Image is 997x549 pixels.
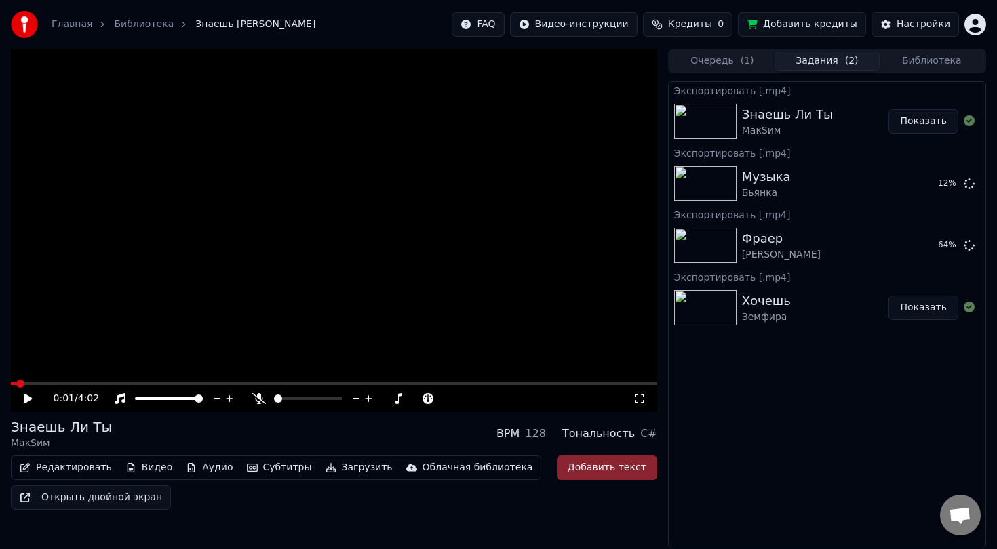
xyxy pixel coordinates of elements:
button: Кредиты0 [643,12,732,37]
nav: breadcrumb [52,18,315,31]
div: Бьянка [742,186,791,200]
span: 0 [718,18,724,31]
button: Показать [888,109,958,134]
button: Редактировать [14,458,117,477]
span: Кредиты [668,18,712,31]
div: Знаешь Ли Ты [11,418,112,436]
div: Открытый чат [940,495,981,535]
div: / [54,392,86,405]
button: Добавить текст [557,455,657,480]
a: Библиотека [114,18,174,31]
div: 128 [525,426,546,442]
div: Фраер [742,229,821,248]
button: Аудио [180,458,238,477]
button: Очередь [670,52,775,71]
div: Настройки [897,18,950,31]
span: Знаешь [PERSON_NAME] [195,18,315,31]
div: МакSим [11,436,112,450]
div: [PERSON_NAME] [742,248,821,262]
div: Экспортировать [.mp4] [669,82,985,98]
span: ( 2 ) [845,54,859,68]
button: Библиотека [880,52,984,71]
div: МакSим [742,124,833,138]
button: Загрузить [320,458,398,477]
span: 0:01 [54,392,75,405]
button: FAQ [452,12,504,37]
div: Экспортировать [.mp4] [669,206,985,222]
img: youka [11,11,38,38]
div: 64 % [938,240,958,251]
span: ( 1 ) [741,54,754,68]
button: Видео [120,458,178,477]
div: Земфира [742,310,791,324]
button: Субтитры [241,458,317,477]
button: Показать [888,296,958,320]
div: Облачная библиотека [423,461,533,474]
span: 4:02 [78,392,99,405]
button: Видео-инструкции [510,12,638,37]
a: Главная [52,18,92,31]
div: C# [640,426,657,442]
button: Настройки [872,12,959,37]
div: Знаешь Ли Ты [742,105,833,124]
div: Хочешь [742,291,791,310]
div: BPM [496,426,520,442]
div: Тональность [562,426,635,442]
div: Музыка [742,167,791,186]
div: 12 % [938,178,958,189]
button: Задания [775,52,879,71]
button: Открыть двойной экран [11,485,171,510]
div: Экспортировать [.mp4] [669,268,985,285]
button: Добавить кредиты [738,12,866,37]
div: Экспортировать [.mp4] [669,144,985,161]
